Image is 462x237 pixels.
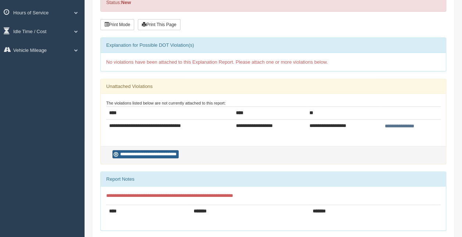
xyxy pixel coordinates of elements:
small: The violations listed below are not currently attached to this report: [106,101,226,105]
button: Print This Page [138,19,180,30]
div: Unattached Violations [101,79,446,94]
span: No violations have been attached to this Explanation Report. Please attach one or more violations... [106,59,328,65]
button: Print Mode [100,19,134,30]
div: Report Notes [101,172,446,187]
div: Explanation for Possible DOT Violation(s) [101,38,446,53]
